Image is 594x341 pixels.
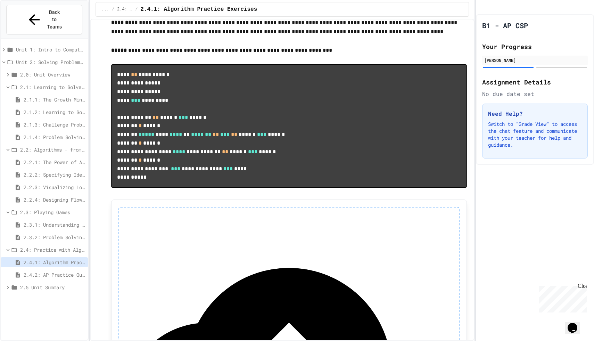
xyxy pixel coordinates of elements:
span: 2.2.2: Specifying Ideas with Pseudocode [24,171,85,178]
div: [PERSON_NAME] [484,57,586,63]
span: / [135,7,138,12]
div: Chat with us now!Close [3,3,48,44]
span: 2.1: Learning to Solve Hard Problems [20,83,85,91]
span: 2.1.1: The Growth Mindset [24,96,85,103]
span: Unit 2: Solving Problems in Computer Science [16,58,85,66]
span: 2.3.1: Understanding Games with Flowcharts [24,221,85,228]
button: Back to Teams [6,5,82,34]
span: 2.3.2: Problem Solving Reflection [24,234,85,241]
span: 2.3: Playing Games [20,209,85,216]
span: 2.1.3: Challenge Problem - The Bridge [24,121,85,128]
span: ... [101,7,109,12]
span: 2.1.4: Problem Solving Practice [24,133,85,141]
span: Back to Teams [47,9,63,31]
span: 2.4: Practice with Algorithms [117,7,132,12]
span: 2.0: Unit Overview [20,71,85,78]
span: 2.4: Practice with Algorithms [20,246,85,253]
span: 2.4.1: Algorithm Practice Exercises [24,259,85,266]
span: 2.5 Unit Summary [20,284,85,291]
h3: Need Help? [488,109,582,118]
p: Switch to "Grade View" to access the chat feature and communicate with your teacher for help and ... [488,121,582,148]
span: 2.4.2: AP Practice Questions [24,271,85,278]
span: 2.4.1: Algorithm Practice Exercises [140,5,257,14]
span: 2.2.3: Visualizing Logic with Flowcharts [24,184,85,191]
div: No due date set [482,90,588,98]
span: / [112,7,114,12]
h2: Your Progress [482,42,588,51]
h1: B1 - AP CSP [482,21,528,30]
span: Unit 1: Intro to Computer Science [16,46,85,53]
span: 2.2.1: The Power of Algorithms [24,159,85,166]
h2: Assignment Details [482,77,588,87]
iframe: chat widget [536,283,587,312]
iframe: chat widget [565,313,587,334]
span: 2.2.4: Designing Flowcharts [24,196,85,203]
span: 2.2: Algorithms - from Pseudocode to Flowcharts [20,146,85,153]
span: 2.1.2: Learning to Solve Hard Problems [24,108,85,116]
